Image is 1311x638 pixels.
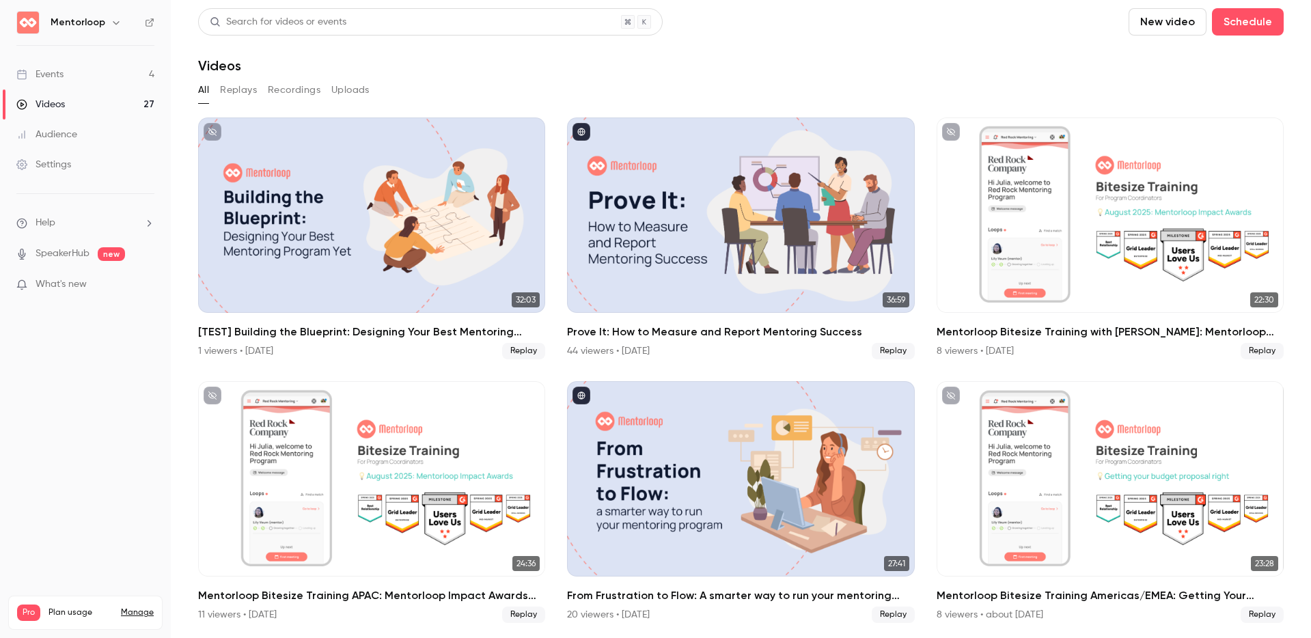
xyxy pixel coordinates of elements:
li: Prove It: How to Measure and Report Mentoring Success [567,117,914,359]
li: Mentorloop Bitesize Training with Kristin: Mentorloop Impact Awards [937,117,1284,359]
span: Replay [502,607,545,623]
li: Mentorloop Bitesize Training Americas/EMEA: Getting Your Budget Proposal Right [937,381,1284,623]
span: 23:28 [1251,556,1278,571]
span: 36:59 [883,292,909,307]
button: published [572,123,590,141]
span: 27:41 [884,556,909,571]
a: Manage [121,607,154,618]
section: Videos [198,8,1284,630]
button: Replays [220,79,257,101]
button: unpublished [204,123,221,141]
h6: Mentorloop [51,16,105,29]
div: Settings [16,158,71,171]
div: 1 viewers • [DATE] [198,344,273,358]
h2: Mentorloop Bitesize Training APAC: Mentorloop Impact Awards 2025 [198,587,545,604]
button: published [572,387,590,404]
div: 8 viewers • about [DATE] [937,608,1043,622]
a: 36:59Prove It: How to Measure and Report Mentoring Success44 viewers • [DATE]Replay [567,117,914,359]
span: Plan usage [49,607,113,618]
button: unpublished [204,387,221,404]
button: unpublished [942,387,960,404]
li: From Frustration to Flow: A smarter way to run your mentoring program [567,381,914,623]
h2: From Frustration to Flow: A smarter way to run your mentoring program [567,587,914,604]
span: new [98,247,125,261]
span: Replay [872,607,915,623]
span: 24:36 [512,556,540,571]
span: What's new [36,277,87,292]
div: 20 viewers • [DATE] [567,608,650,622]
li: Mentorloop Bitesize Training APAC: Mentorloop Impact Awards 2025 [198,381,545,623]
button: All [198,79,209,101]
span: Help [36,216,55,230]
div: 8 viewers • [DATE] [937,344,1014,358]
span: Replay [1241,607,1284,623]
h1: Videos [198,57,241,74]
div: 44 viewers • [DATE] [567,344,650,358]
h2: Mentorloop Bitesize Training with [PERSON_NAME]: Mentorloop Impact Awards [937,324,1284,340]
button: Uploads [331,79,370,101]
li: [TEST] Building the Blueprint: Designing Your Best Mentoring Program Yet [198,117,545,359]
div: Audience [16,128,77,141]
a: 32:03[TEST] Building the Blueprint: Designing Your Best Mentoring Program Yet1 viewers • [DATE]Re... [198,117,545,359]
li: help-dropdown-opener [16,216,154,230]
span: 22:30 [1250,292,1278,307]
span: Replay [502,343,545,359]
span: Replay [1241,343,1284,359]
div: Events [16,68,64,81]
button: Schedule [1212,8,1284,36]
h2: Prove It: How to Measure and Report Mentoring Success [567,324,914,340]
a: 22:30Mentorloop Bitesize Training with [PERSON_NAME]: Mentorloop Impact Awards8 viewers • [DATE]R... [937,117,1284,359]
a: 27:41From Frustration to Flow: A smarter way to run your mentoring program20 viewers • [DATE]Replay [567,381,914,623]
div: Videos [16,98,65,111]
div: Search for videos or events [210,15,346,29]
span: 32:03 [512,292,540,307]
h2: [TEST] Building the Blueprint: Designing Your Best Mentoring Program Yet [198,324,545,340]
a: SpeakerHub [36,247,89,261]
button: New video [1129,8,1206,36]
a: 23:28Mentorloop Bitesize Training Americas/EMEA: Getting Your Budget Proposal Right8 viewers • ab... [937,381,1284,623]
img: Mentorloop [17,12,39,33]
a: 24:36Mentorloop Bitesize Training APAC: Mentorloop Impact Awards 202511 viewers • [DATE]Replay [198,381,545,623]
span: Pro [17,605,40,621]
button: Recordings [268,79,320,101]
span: Replay [872,343,915,359]
button: unpublished [942,123,960,141]
h2: Mentorloop Bitesize Training Americas/EMEA: Getting Your Budget Proposal Right [937,587,1284,604]
div: 11 viewers • [DATE] [198,608,277,622]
